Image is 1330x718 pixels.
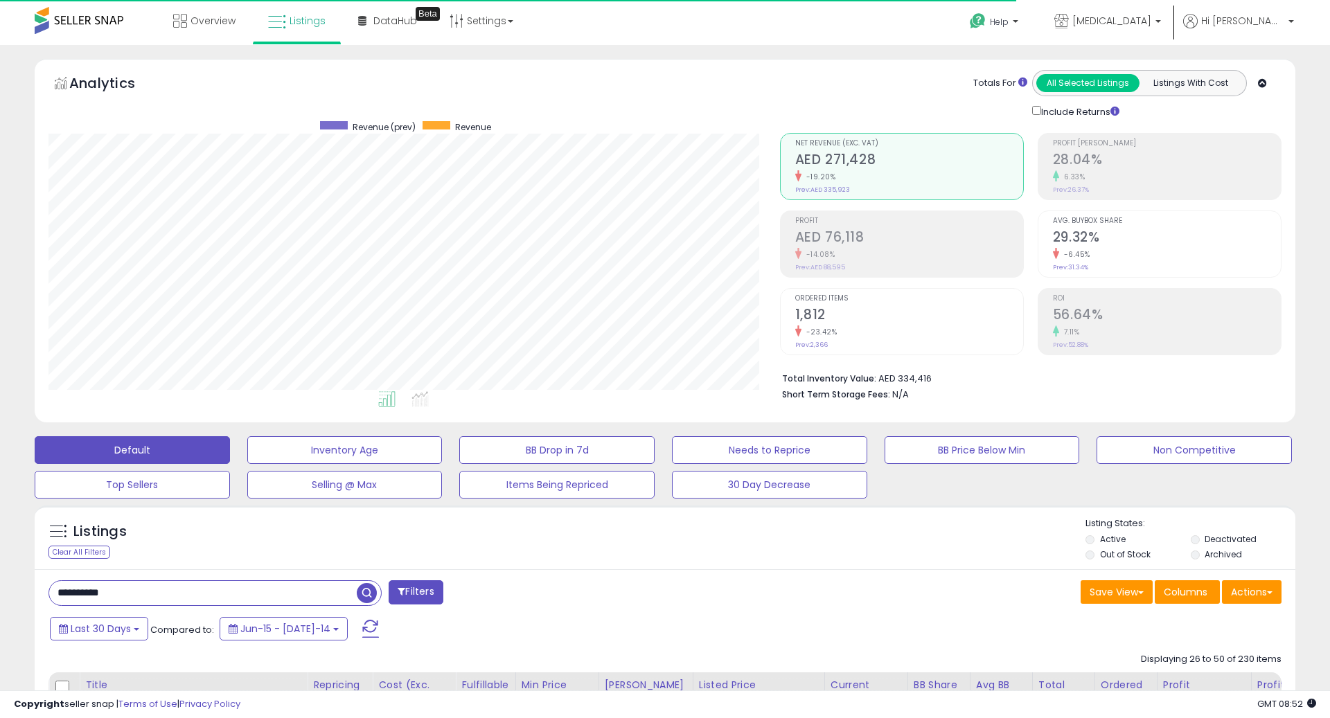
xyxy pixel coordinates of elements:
span: Listings [290,14,326,28]
label: Active [1100,533,1126,545]
small: Prev: 52.88% [1053,341,1088,349]
span: Net Revenue (Exc. VAT) [795,140,1023,147]
span: Avg. Buybox Share [1053,217,1281,225]
span: N/A [892,388,909,401]
span: DataHub [373,14,417,28]
strong: Copyright [14,697,64,710]
button: Listings With Cost [1139,74,1242,92]
div: Clear All Filters [48,546,110,559]
span: 2025-08-15 08:52 GMT [1257,697,1316,710]
a: Hi [PERSON_NAME] [1183,14,1294,45]
span: [MEDICAL_DATA] [1072,14,1151,28]
li: AED 334,416 [782,369,1271,386]
small: 7.11% [1059,327,1080,337]
button: Non Competitive [1097,436,1292,464]
small: -6.45% [1059,249,1090,260]
a: Terms of Use [118,697,177,710]
small: -19.20% [801,172,836,182]
button: Top Sellers [35,471,230,499]
button: Jun-15 - [DATE]-14 [220,617,348,640]
h2: 1,812 [795,307,1023,325]
span: Last 30 Days [71,622,131,636]
button: Actions [1222,580,1282,604]
span: Revenue [455,121,491,133]
div: Tooltip anchor [416,7,440,21]
label: Deactivated [1205,533,1257,545]
p: Listing States: [1085,517,1295,530]
h2: AED 76,118 [795,229,1023,248]
span: Hi [PERSON_NAME] [1201,14,1284,28]
button: BB Drop in 7d [459,436,655,464]
small: 6.33% [1059,172,1085,182]
div: seller snap | | [14,698,240,711]
span: Jun-15 - [DATE]-14 [240,622,330,636]
button: Default [35,436,230,464]
small: Prev: AED 88,595 [795,263,845,271]
label: Archived [1205,548,1242,560]
h2: AED 271,428 [795,152,1023,170]
small: Prev: AED 335,923 [795,186,850,194]
h2: 56.64% [1053,307,1281,325]
small: Prev: 26.37% [1053,186,1089,194]
i: Get Help [969,12,986,30]
button: Save View [1081,580,1153,604]
div: Include Returns [1022,103,1136,119]
h5: Analytics [69,73,162,96]
small: -23.42% [801,327,837,337]
span: Profit [PERSON_NAME] [1053,140,1281,147]
span: Overview [190,14,236,28]
h2: 29.32% [1053,229,1281,248]
span: Revenue (prev) [353,121,416,133]
span: Compared to: [150,623,214,636]
button: 30 Day Decrease [672,471,867,499]
span: Columns [1164,585,1207,599]
button: Items Being Repriced [459,471,655,499]
b: Total Inventory Value: [782,373,876,384]
button: BB Price Below Min [885,436,1080,464]
span: Ordered Items [795,295,1023,303]
small: Prev: 2,366 [795,341,828,349]
button: Needs to Reprice [672,436,867,464]
small: -14.08% [801,249,835,260]
button: All Selected Listings [1036,74,1140,92]
label: Out of Stock [1100,548,1151,560]
span: Help [990,16,1009,28]
button: Columns [1155,580,1220,604]
div: Displaying 26 to 50 of 230 items [1141,653,1282,666]
button: Last 30 Days [50,617,148,640]
span: ROI [1053,295,1281,303]
h2: 28.04% [1053,152,1281,170]
div: Totals For [973,77,1027,90]
button: Filters [389,580,443,604]
a: Help [959,2,1032,45]
a: Privacy Policy [179,697,240,710]
b: Short Term Storage Fees: [782,388,890,400]
small: Prev: 31.34% [1053,263,1088,271]
button: Selling @ Max [247,471,443,499]
h5: Listings [73,522,127,541]
span: Profit [795,217,1023,225]
button: Inventory Age [247,436,443,464]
